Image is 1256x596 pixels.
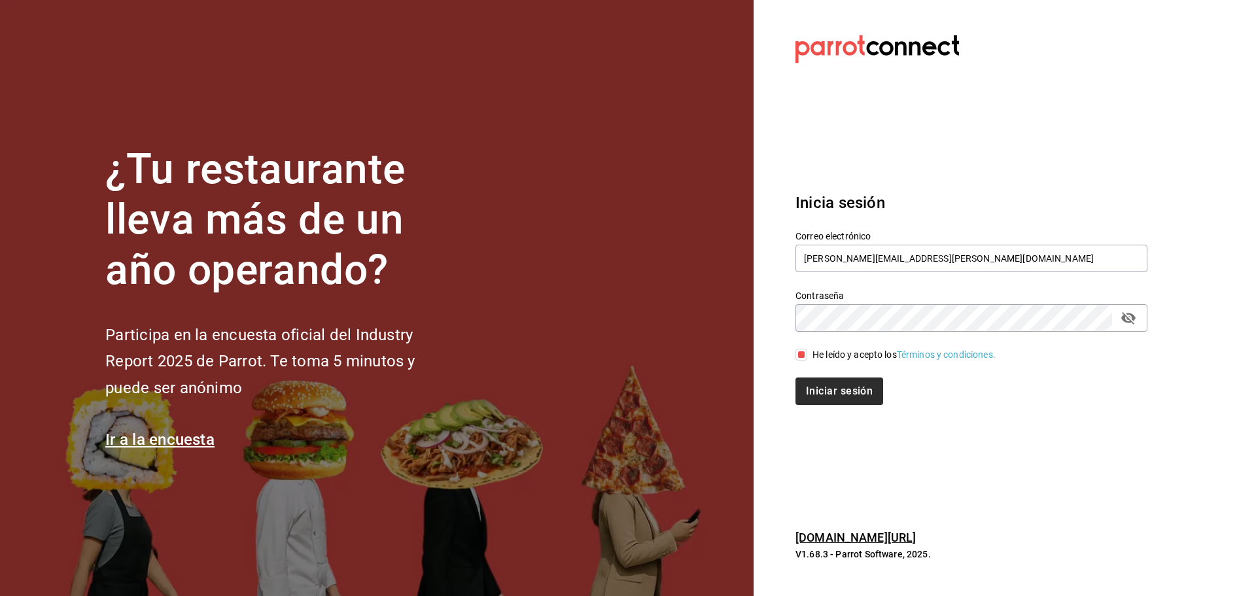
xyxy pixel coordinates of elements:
a: Términos y condiciones. [897,349,996,360]
button: passwordField [1117,307,1140,329]
a: Ir a la encuesta [105,430,215,449]
label: Correo electrónico [795,232,1147,241]
button: Iniciar sesión [795,377,883,405]
div: He leído y acepto los [812,348,996,362]
h2: Participa en la encuesta oficial del Industry Report 2025 de Parrot. Te toma 5 minutos y puede se... [105,322,459,402]
h1: ¿Tu restaurante lleva más de un año operando? [105,145,459,295]
label: Contraseña [795,291,1147,300]
h3: Inicia sesión [795,191,1147,215]
p: V1.68.3 - Parrot Software, 2025. [795,548,1147,561]
input: Ingresa tu correo electrónico [795,245,1147,272]
a: [DOMAIN_NAME][URL] [795,531,916,544]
